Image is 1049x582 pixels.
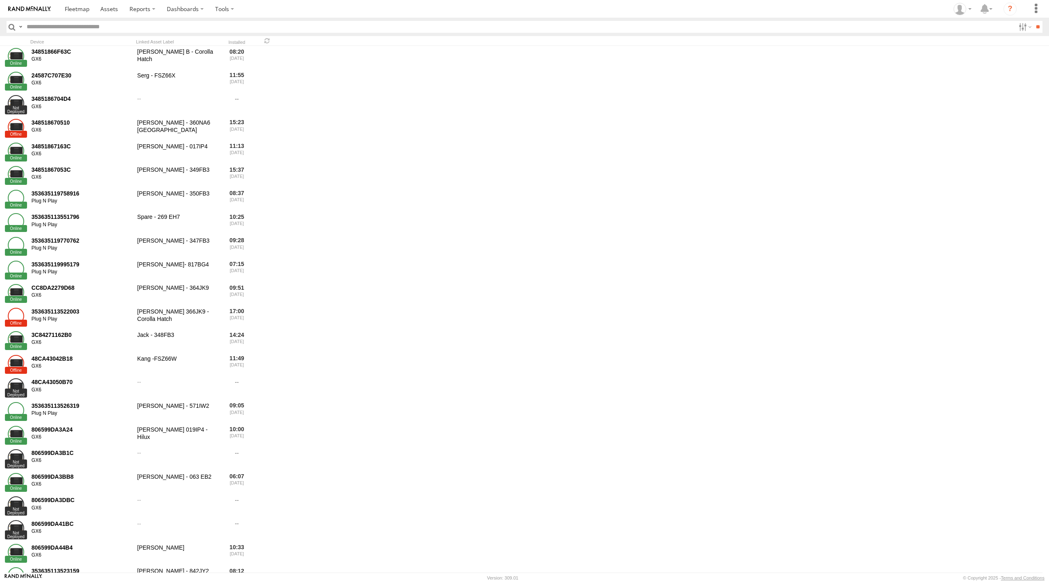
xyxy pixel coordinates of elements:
[17,21,24,33] label: Search Query
[136,39,218,45] div: Linked Asset Label
[32,378,132,386] div: 48CA43050B70
[32,567,132,575] div: 353635113523159
[32,269,132,275] div: Plug N Play
[951,3,974,15] div: Marco DiBenedetto
[221,118,252,140] div: 15:23 [DATE]
[32,308,132,315] div: 353635113522003
[136,425,218,447] div: [PERSON_NAME] 019IP4 - Hilux
[221,354,252,376] div: 11:49 [DATE]
[221,141,252,164] div: 11:13 [DATE]
[221,283,252,305] div: 09:51 [DATE]
[221,401,252,423] div: 09:05 [DATE]
[32,237,132,244] div: 353635119770762
[32,245,132,252] div: Plug N Play
[221,307,252,329] div: 17:00 [DATE]
[32,284,132,291] div: CC8DA2279D68
[32,402,132,409] div: 353635113526319
[32,434,132,441] div: GX6
[1015,21,1033,33] label: Search Filter Options
[32,496,132,504] div: 806599DA3DBC
[32,119,132,126] div: 348518670510
[136,307,218,329] div: [PERSON_NAME] 366JK9 - Corolla Hatch
[32,426,132,433] div: 806599DA3A24
[221,47,252,69] div: 08:20 [DATE]
[30,39,133,45] div: Device
[221,543,252,565] div: 10:33 [DATE]
[32,95,132,102] div: 3485186704D4
[221,259,252,282] div: 07:15 [DATE]
[32,213,132,221] div: 353635113551796
[32,387,132,393] div: GX6
[136,189,218,211] div: [PERSON_NAME] - 350FB3
[32,552,132,559] div: GX6
[32,520,132,527] div: 806599DA41BC
[221,425,252,447] div: 10:00 [DATE]
[32,449,132,457] div: 806599DA3B1C
[136,118,218,140] div: [PERSON_NAME] - 360NA6 [GEOGRAPHIC_DATA]
[136,330,218,352] div: Jack - 348FB3
[32,339,132,346] div: GX6
[8,6,51,12] img: rand-logo.svg
[32,151,132,157] div: GX6
[136,47,218,69] div: [PERSON_NAME] B - Corolla Hatch
[221,70,252,93] div: 11:55 [DATE]
[32,56,132,63] div: GX6
[136,472,218,494] div: [PERSON_NAME] - 063 EB2
[136,165,218,187] div: [PERSON_NAME] - 349FB3
[32,457,132,464] div: GX6
[221,189,252,211] div: 08:37 [DATE]
[136,259,218,282] div: [PERSON_NAME]- 817BG4
[32,48,132,55] div: 34851866F63C
[136,354,218,376] div: Kang -FSZ66W
[963,575,1044,580] div: © Copyright 2025 -
[32,127,132,134] div: GX6
[32,528,132,535] div: GX6
[262,37,272,45] span: Refresh
[32,198,132,205] div: Plug N Play
[221,330,252,352] div: 14:24 [DATE]
[136,70,218,93] div: Serg - FSZ66X
[32,80,132,86] div: GX6
[221,212,252,234] div: 10:25 [DATE]
[32,473,132,480] div: 806599DA3BB8
[221,236,252,258] div: 09:28 [DATE]
[32,166,132,173] div: 34851867053C
[221,472,252,494] div: 06:07 [DATE]
[32,355,132,362] div: 48CA43042B18
[136,401,218,423] div: [PERSON_NAME] - 571IW2
[136,236,218,258] div: [PERSON_NAME] - 347FB3
[32,143,132,150] div: 34851867163C
[32,410,132,417] div: Plug N Play
[32,316,132,323] div: Plug N Play
[32,331,132,339] div: 3C84271162B0
[32,104,132,110] div: GX6
[136,212,218,234] div: Spare - 269 EH7
[32,190,132,197] div: 353635119758916
[136,543,218,565] div: [PERSON_NAME]
[32,72,132,79] div: 24587C707E30
[32,363,132,370] div: GX6
[221,165,252,187] div: 15:37 [DATE]
[32,544,132,551] div: 806599DA44B4
[32,505,132,512] div: GX6
[1004,2,1017,16] i: ?
[5,574,42,582] a: Visit our Website
[487,575,518,580] div: Version: 309.01
[136,141,218,164] div: [PERSON_NAME] - 017IP4
[32,174,132,181] div: GX6
[32,292,132,299] div: GX6
[32,222,132,228] div: Plug N Play
[136,283,218,305] div: [PERSON_NAME] - 364JK9
[32,481,132,488] div: GX6
[1001,575,1044,580] a: Terms and Conditions
[221,41,252,45] div: Installed
[32,261,132,268] div: 353635119995179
